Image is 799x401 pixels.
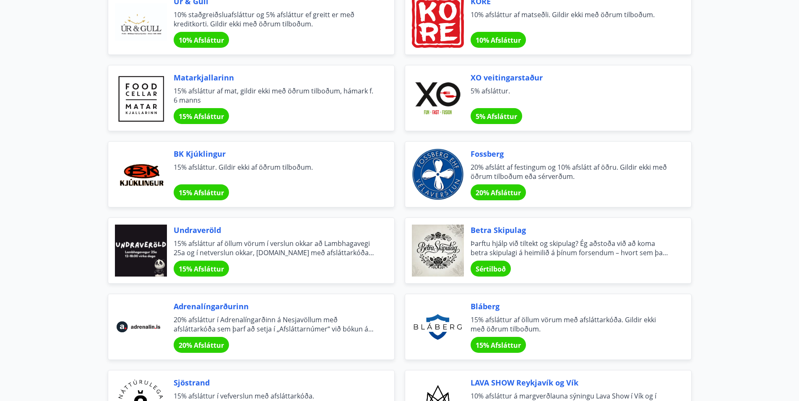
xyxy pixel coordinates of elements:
[179,264,224,274] span: 15% Afsláttur
[471,239,671,257] span: Þarftu hjálp við tiltekt og skipulag? Ég aðstoða við að koma betra skipulagi á heimilið á þínum f...
[471,315,671,334] span: 15% afsláttur af öllum vörum með afsláttarkóða. Gildir ekki með öðrum tilboðum.
[471,301,671,312] span: Bláberg
[174,239,374,257] span: 15% afsláttur af öllum vörum í verslun okkar að Lambhagavegi 25a og í netverslun okkar, [DOMAIN_N...
[476,36,521,45] span: 10% Afsláttur
[476,264,506,274] span: Sértilboð
[179,36,224,45] span: 10% Afsláttur
[179,112,224,121] span: 15% Afsláttur
[174,148,374,159] span: BK Kjúklingur
[174,225,374,235] span: Undraveröld
[471,163,671,181] span: 20% afslátt af festingum og 10% afslátt af öðru. Gildir ekki með öðrum tilboðum eða sérverðum.
[174,377,374,388] span: Sjöstrand
[174,10,374,28] span: 10% staðgreiðsluafsláttur og 5% afsláttur ef greitt er með kreditkorti. Gildir ekki með öðrum til...
[471,72,671,83] span: XO veitingarstaður
[471,10,671,28] span: 10% afsláttur af matseðli. Gildir ekki með öðrum tilboðum.
[471,225,671,235] span: Betra Skipulag
[174,86,374,105] span: 15% afsláttur af mat, gildir ekki með öðrum tilboðum, hámark f. 6 manns
[471,148,671,159] span: Fossberg
[476,112,517,121] span: 5% Afsláttur
[174,315,374,334] span: 20% afsláttur í Adrenalíngarðinn á Nesjavöllum með afsláttarkóða sem þarf að setja í „Afsláttarnú...
[174,72,374,83] span: Matarkjallarinn
[174,301,374,312] span: Adrenalíngarðurinn
[476,188,521,197] span: 20% Afsláttur
[179,188,224,197] span: 15% Afsláttur
[179,341,224,350] span: 20% Afsláttur
[471,377,671,388] span: LAVA SHOW Reykjavík og Vík
[476,341,521,350] span: 15% Afsláttur
[174,163,374,181] span: 15% afsláttur. Gildir ekki af öðrum tilboðum.
[471,86,671,105] span: 5% afsláttur.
